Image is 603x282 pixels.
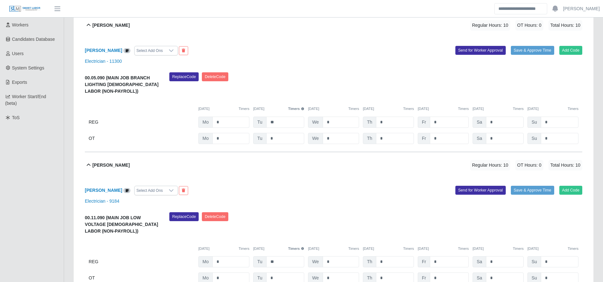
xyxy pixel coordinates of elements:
[568,246,578,251] button: Timers
[548,160,582,170] span: Total Hours: 10
[418,256,430,267] span: Fr
[527,133,541,144] span: Su
[363,246,414,251] div: [DATE]
[253,133,267,144] span: Tu
[527,256,541,267] span: Su
[473,246,524,251] div: [DATE]
[418,246,469,251] div: [DATE]
[515,20,543,31] span: OT Hours: 0
[458,246,469,251] button: Timers
[348,106,359,112] button: Timers
[9,5,41,12] img: SLM Logo
[85,152,582,178] button: [PERSON_NAME] Regular Hours: 10 OT Hours: 0 Total Hours: 10
[92,22,130,29] b: [PERSON_NAME]
[253,256,267,267] span: Tu
[308,256,323,267] span: We
[363,117,376,128] span: Th
[253,106,304,112] div: [DATE]
[169,72,199,81] button: ReplaceCode
[12,22,29,27] span: Workers
[92,162,130,169] b: [PERSON_NAME]
[179,46,188,55] button: End Worker & Remove from the Timesheet
[470,160,510,170] span: Regular Hours: 10
[89,133,195,144] div: OT
[135,46,165,55] div: Select Add Ons
[418,133,430,144] span: Fr
[473,106,524,112] div: [DATE]
[288,246,305,251] button: Timers
[308,133,323,144] span: We
[470,20,510,31] span: Regular Hours: 10
[455,186,506,195] button: Send for Worker Approval
[198,256,213,267] span: Mo
[12,115,20,120] span: ToS
[308,117,323,128] span: We
[363,133,376,144] span: Th
[363,256,376,267] span: Th
[511,46,554,55] button: Save & Approve Time
[473,133,486,144] span: Sa
[85,12,582,38] button: [PERSON_NAME] Regular Hours: 10 OT Hours: 0 Total Hours: 10
[253,117,267,128] span: Tu
[202,212,228,221] button: DeleteCode
[559,186,583,195] button: Add Code
[85,75,158,94] b: 00.05.090 (MAIN JOB BRANCH LIGHTING [DEMOGRAPHIC_DATA] LABOR (NON-PAYROLL))
[253,246,304,251] div: [DATE]
[527,106,578,112] div: [DATE]
[198,117,213,128] span: Mo
[288,106,305,112] button: Timers
[548,20,582,31] span: Total Hours: 10
[527,117,541,128] span: Su
[568,106,578,112] button: Timers
[12,65,44,70] span: System Settings
[473,256,486,267] span: Sa
[455,46,506,55] button: Send for Worker Approval
[513,246,524,251] button: Timers
[198,246,249,251] div: [DATE]
[89,117,195,128] div: REG
[308,246,359,251] div: [DATE]
[239,106,249,112] button: Timers
[198,133,213,144] span: Mo
[85,48,122,53] a: [PERSON_NAME]
[513,106,524,112] button: Timers
[515,160,543,170] span: OT Hours: 0
[239,246,249,251] button: Timers
[559,46,583,55] button: Add Code
[458,106,469,112] button: Timers
[12,37,55,42] span: Candidates Database
[123,188,130,193] a: View/Edit Notes
[418,117,430,128] span: Fr
[89,256,195,267] div: REG
[179,186,188,195] button: End Worker & Remove from the Timesheet
[403,106,414,112] button: Timers
[135,186,165,195] div: Select Add Ons
[5,94,46,106] span: Worker Start/End (beta)
[12,51,24,56] span: Users
[511,186,554,195] button: Save & Approve Time
[494,3,547,14] input: Search
[85,59,122,64] a: Electrician - 11300
[348,246,359,251] button: Timers
[418,106,469,112] div: [DATE]
[169,212,199,221] button: ReplaceCode
[403,246,414,251] button: Timers
[473,117,486,128] span: Sa
[198,106,249,112] div: [DATE]
[123,48,130,53] a: View/Edit Notes
[363,106,414,112] div: [DATE]
[527,246,578,251] div: [DATE]
[202,72,228,81] button: DeleteCode
[563,5,600,12] a: [PERSON_NAME]
[85,199,119,204] a: Electrician - 9184
[85,188,122,193] a: [PERSON_NAME]
[308,106,359,112] div: [DATE]
[85,215,158,234] b: 00.11.090 (MAIN JOB LOW VOLTAGE [DEMOGRAPHIC_DATA] LABOR (NON-PAYROLL))
[12,80,27,85] span: Exports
